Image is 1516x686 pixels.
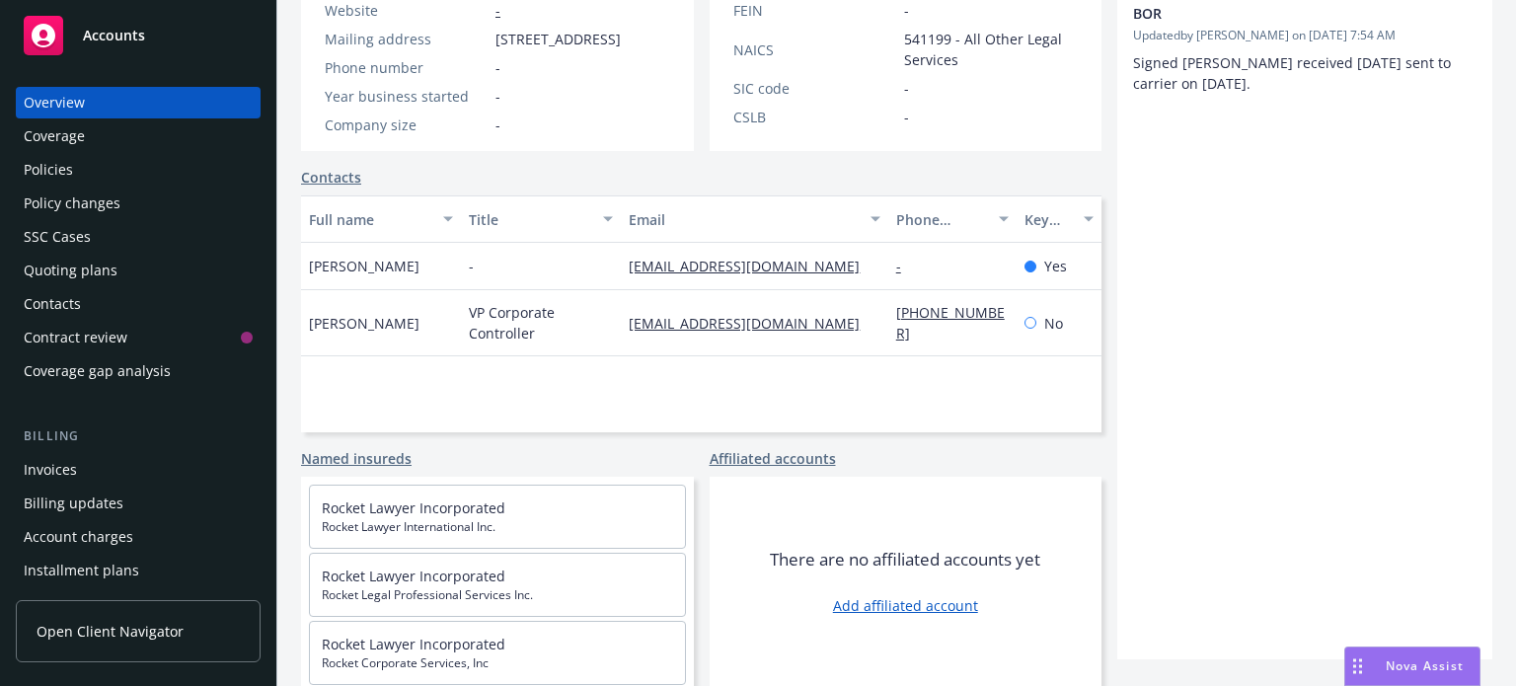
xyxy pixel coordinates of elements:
[16,8,261,63] a: Accounts
[16,488,261,519] a: Billing updates
[16,555,261,586] a: Installment plans
[322,498,505,517] a: Rocket Lawyer Incorporated
[322,654,673,672] span: Rocket Corporate Services, Inc
[325,29,488,49] div: Mailing address
[83,28,145,43] span: Accounts
[495,114,500,135] span: -
[896,209,987,230] div: Phone number
[733,39,896,60] div: NAICS
[495,29,621,49] span: [STREET_ADDRESS]
[24,188,120,219] div: Policy changes
[322,567,505,585] a: Rocket Lawyer Incorporated
[469,256,474,276] span: -
[16,154,261,186] a: Policies
[469,209,591,230] div: Title
[16,288,261,320] a: Contacts
[1133,27,1477,44] span: Updated by [PERSON_NAME] on [DATE] 7:54 AM
[16,454,261,486] a: Invoices
[325,57,488,78] div: Phone number
[309,256,419,276] span: [PERSON_NAME]
[904,78,909,99] span: -
[629,314,875,333] a: [EMAIL_ADDRESS][DOMAIN_NAME]
[24,120,85,152] div: Coverage
[301,448,412,469] a: Named insureds
[16,521,261,553] a: Account charges
[325,114,488,135] div: Company size
[896,257,917,275] a: -
[770,548,1040,572] span: There are no affiliated accounts yet
[888,195,1017,243] button: Phone number
[322,586,673,604] span: Rocket Legal Professional Services Inc.
[896,303,1005,343] a: [PHONE_NUMBER]
[629,209,858,230] div: Email
[469,302,613,343] span: VP Corporate Controller
[1133,3,1425,24] span: BOR
[24,87,85,118] div: Overview
[24,521,133,553] div: Account charges
[309,313,419,334] span: [PERSON_NAME]
[710,448,836,469] a: Affiliated accounts
[904,29,1079,70] span: 541199 - All Other Legal Services
[621,195,887,243] button: Email
[24,288,81,320] div: Contacts
[1345,648,1370,685] div: Drag to move
[733,78,896,99] div: SIC code
[24,255,117,286] div: Quoting plans
[733,107,896,127] div: CSLB
[1044,256,1067,276] span: Yes
[1017,195,1102,243] button: Key contact
[37,621,184,642] span: Open Client Navigator
[495,57,500,78] span: -
[495,1,500,20] a: -
[1386,657,1464,674] span: Nova Assist
[24,488,123,519] div: Billing updates
[1044,313,1063,334] span: No
[24,221,91,253] div: SSC Cases
[322,635,505,653] a: Rocket Lawyer Incorporated
[16,426,261,446] div: Billing
[833,595,978,616] a: Add affiliated account
[904,107,909,127] span: -
[16,188,261,219] a: Policy changes
[309,209,431,230] div: Full name
[301,167,361,188] a: Contacts
[495,86,500,107] span: -
[322,518,673,536] span: Rocket Lawyer International Inc.
[16,87,261,118] a: Overview
[301,195,461,243] button: Full name
[461,195,621,243] button: Title
[24,322,127,353] div: Contract review
[325,86,488,107] div: Year business started
[1024,209,1073,230] div: Key contact
[16,355,261,387] a: Coverage gap analysis
[24,154,73,186] div: Policies
[16,120,261,152] a: Coverage
[16,322,261,353] a: Contract review
[24,454,77,486] div: Invoices
[16,221,261,253] a: SSC Cases
[24,555,139,586] div: Installment plans
[24,355,171,387] div: Coverage gap analysis
[629,257,875,275] a: [EMAIL_ADDRESS][DOMAIN_NAME]
[1133,53,1455,93] span: Signed [PERSON_NAME] received [DATE] sent to carrier on [DATE].
[16,255,261,286] a: Quoting plans
[1344,647,1480,686] button: Nova Assist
